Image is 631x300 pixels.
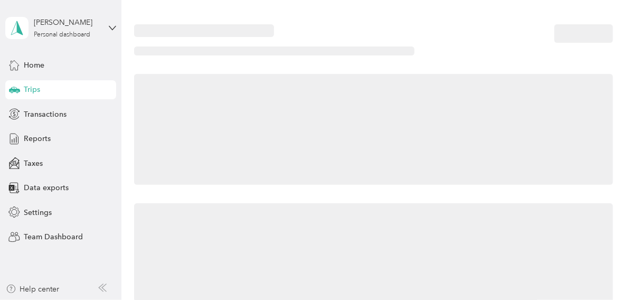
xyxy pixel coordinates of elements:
[24,158,43,169] span: Taxes
[24,109,67,120] span: Transactions
[24,84,40,95] span: Trips
[24,182,69,193] span: Data exports
[34,32,90,38] div: Personal dashboard
[34,17,100,28] div: [PERSON_NAME]
[24,231,83,242] span: Team Dashboard
[572,241,631,300] iframe: Everlance-gr Chat Button Frame
[24,60,44,71] span: Home
[24,133,51,144] span: Reports
[24,207,52,218] span: Settings
[6,284,60,295] button: Help center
